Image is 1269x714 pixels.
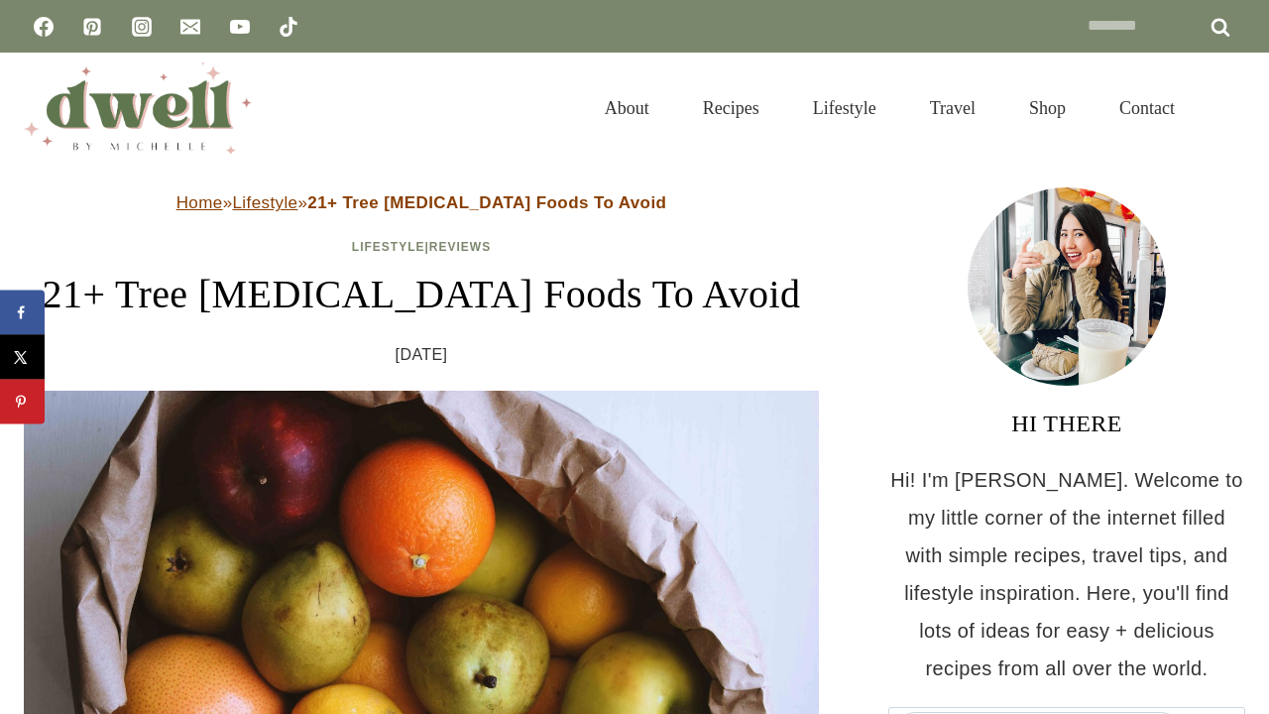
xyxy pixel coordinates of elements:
[888,461,1245,687] p: Hi! I'm [PERSON_NAME]. Welcome to my little corner of the internet filled with simple recipes, tr...
[24,62,252,154] img: DWELL by michelle
[1211,91,1245,125] button: View Search Form
[176,193,223,212] a: Home
[352,240,425,254] a: Lifestyle
[72,7,112,47] a: Pinterest
[429,240,491,254] a: Reviews
[903,73,1002,143] a: Travel
[220,7,260,47] a: YouTube
[888,406,1245,441] h3: HI THERE
[307,193,666,212] strong: 21+ Tree [MEDICAL_DATA] Foods To Avoid
[786,73,903,143] a: Lifestyle
[1002,73,1093,143] a: Shop
[578,73,1202,143] nav: Primary Navigation
[676,73,786,143] a: Recipes
[24,265,819,324] h1: 21+ Tree [MEDICAL_DATA] Foods To Avoid
[578,73,676,143] a: About
[269,7,308,47] a: TikTok
[1093,73,1202,143] a: Contact
[396,340,448,370] time: [DATE]
[232,193,297,212] a: Lifestyle
[176,193,667,212] span: » »
[171,7,210,47] a: Email
[24,7,63,47] a: Facebook
[122,7,162,47] a: Instagram
[352,240,491,254] span: |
